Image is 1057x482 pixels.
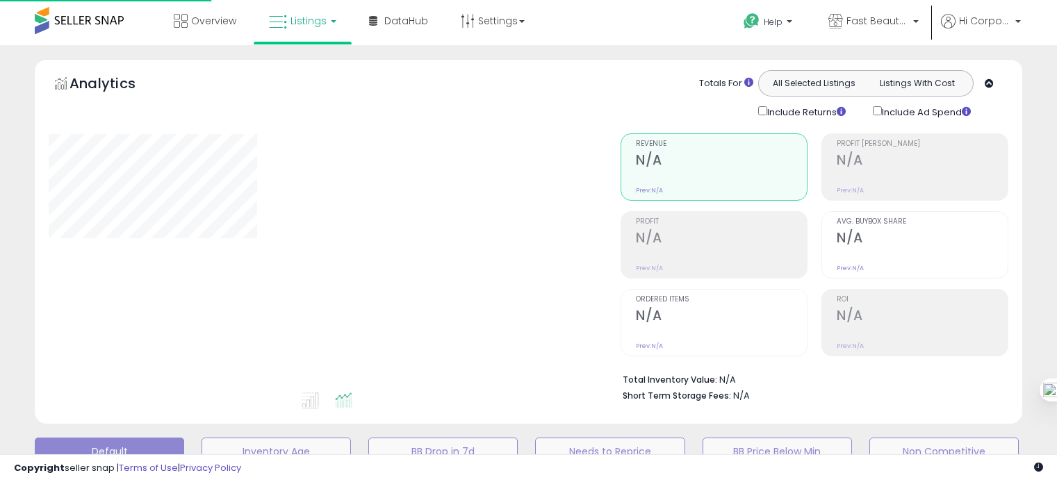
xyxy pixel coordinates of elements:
div: Totals For [699,77,753,90]
button: BB Drop in 7d [368,438,518,465]
i: Get Help [743,13,760,30]
small: Prev: N/A [636,342,663,350]
small: Prev: N/A [837,186,864,194]
span: Profit [PERSON_NAME] [837,140,1008,148]
h2: N/A [837,308,1008,326]
span: Listings [290,14,327,28]
h5: Analytics [69,74,163,97]
h2: N/A [636,152,807,171]
span: Profit [636,218,807,226]
button: Listings With Cost [865,74,969,92]
a: Help [732,2,806,45]
small: Prev: N/A [636,186,663,194]
button: Needs to Reprice [535,438,685,465]
strong: Copyright [14,461,65,474]
h2: N/A [837,152,1008,171]
span: Hi Corporate [959,14,1011,28]
span: Revenue [636,140,807,148]
span: DataHub [384,14,428,28]
div: Include Returns [748,103,862,119]
b: Total Inventory Value: [623,374,717,385]
b: Short Term Storage Fees: [623,390,731,401]
button: Inventory Age [202,438,351,465]
div: Include Ad Spend [862,103,993,119]
button: Default [35,438,184,465]
div: seller snap | | [14,462,241,475]
span: Avg. Buybox Share [837,218,1008,226]
a: Terms of Use [119,461,178,474]
span: Help [764,16,782,28]
span: ROI [837,296,1008,304]
button: Non Competitive [869,438,1019,465]
small: Prev: N/A [837,342,864,350]
small: Prev: N/A [636,264,663,272]
button: All Selected Listings [762,74,866,92]
a: Hi Corporate [941,14,1021,45]
small: Prev: N/A [837,264,864,272]
h2: N/A [837,230,1008,249]
a: Privacy Policy [180,461,241,474]
h2: N/A [636,308,807,326]
span: N/A [733,389,750,402]
button: BB Price Below Min [703,438,852,465]
h2: N/A [636,230,807,249]
span: Overview [191,14,236,28]
span: Ordered Items [636,296,807,304]
li: N/A [623,370,998,387]
span: Fast Beauty ([GEOGRAPHIC_DATA]) [846,14,909,28]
